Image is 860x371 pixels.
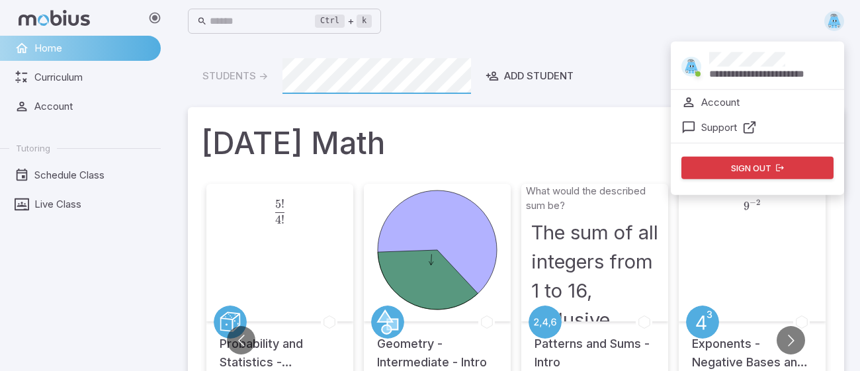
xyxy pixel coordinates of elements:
kbd: k [357,15,372,28]
span: − [750,197,756,206]
p: Account [701,95,740,109]
div: + [315,13,372,29]
h1: [DATE] Math [201,120,831,165]
span: ​ [284,199,286,216]
span: 9 [744,199,750,213]
a: Patterning [529,305,562,338]
span: 2 [756,197,760,206]
span: Account [34,99,151,114]
a: Exponents [686,305,719,338]
div: Add Student [486,69,574,83]
button: Go to next slide [777,326,805,354]
span: Tutoring [16,142,50,154]
a: Geometry 2D [371,305,404,338]
span: Home [34,41,151,56]
button: Sign out [681,156,834,179]
span: ! [281,196,284,210]
span: 5 [275,196,281,210]
span: ! [281,213,284,227]
kbd: Ctrl [315,15,345,28]
a: Probability [214,305,247,338]
p: What would the described sum be? [526,184,664,213]
h3: The sum of all integers from 1 to 16, inclusive [531,218,658,335]
span: Live Class [34,197,151,212]
p: Support [701,120,737,134]
img: trapezoid.svg [824,11,844,31]
span: Schedule Class [34,168,151,183]
img: trapezoid.svg [681,57,701,77]
span: Curriculum [34,70,151,85]
span: 4 [275,213,281,227]
button: Go to previous slide [227,326,255,354]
